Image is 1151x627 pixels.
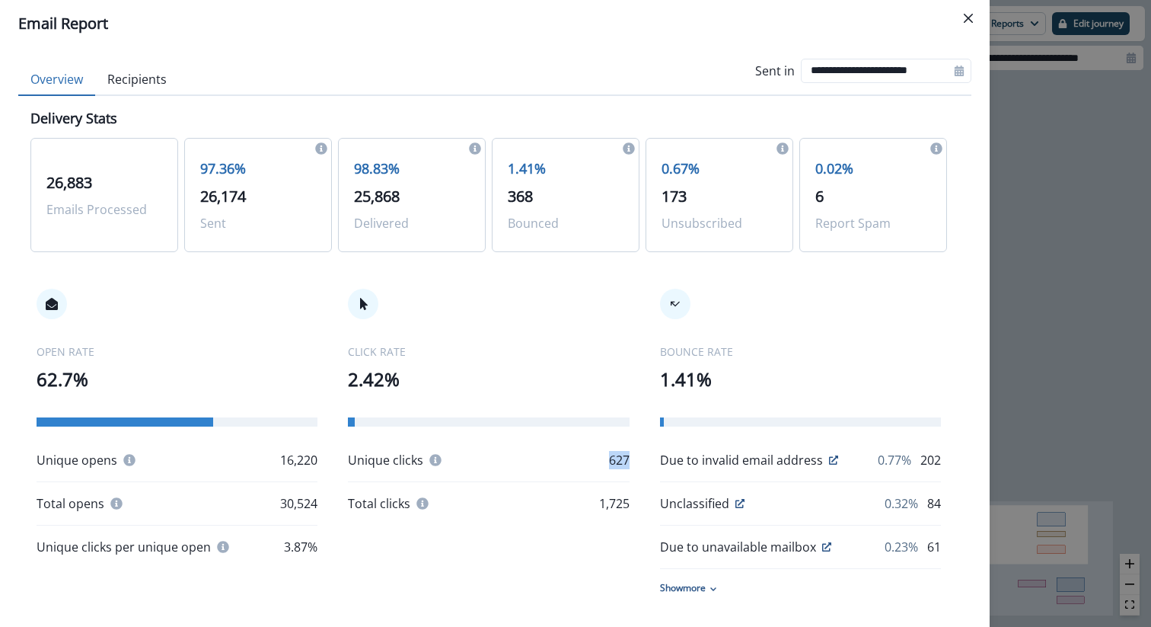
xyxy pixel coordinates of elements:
p: 0.02% [815,158,931,179]
p: OPEN RATE [37,344,317,360]
button: Recipients [95,64,179,96]
p: Unsubscribed [662,214,777,232]
span: 6 [815,186,824,206]
span: 173 [662,186,687,206]
p: 627 [609,451,630,469]
p: Due to invalid email address [660,451,823,469]
p: 1.41% [508,158,623,179]
p: 0.77% [878,451,911,469]
span: 26,174 [200,186,246,206]
button: Close [956,6,980,30]
p: Show more [660,581,706,595]
p: 97.36% [200,158,316,179]
p: Sent [200,214,316,232]
p: Unclassified [660,494,729,513]
p: BOUNCE RATE [660,344,941,360]
p: Due to unavailable mailbox [660,538,816,556]
p: 1.41% [660,366,941,393]
p: 98.83% [354,158,470,179]
p: Report Spam [815,214,931,232]
p: 61 [927,538,941,556]
div: Email Report [18,12,971,35]
p: Unique clicks [348,451,423,469]
p: Emails Processed [46,200,162,219]
span: 26,883 [46,172,92,193]
p: 16,220 [280,451,317,469]
p: 0.67% [662,158,777,179]
p: 3.87% [284,538,317,556]
p: Total clicks [348,494,410,513]
p: Total opens [37,494,104,513]
p: 62.7% [37,366,317,393]
p: Unique opens [37,451,117,469]
button: Overview [18,64,95,96]
p: 0.23% [885,538,918,556]
span: 25,868 [354,186,400,206]
p: 30,524 [280,494,317,513]
p: Delivered [354,214,470,232]
p: Unique clicks per unique open [37,538,211,556]
p: 2.42% [348,366,629,393]
p: 84 [927,494,941,513]
p: Delivery Stats [30,108,117,129]
p: Bounced [508,214,623,232]
p: 202 [920,451,941,469]
span: 368 [508,186,533,206]
p: 1,725 [599,494,630,513]
p: 0.32% [885,494,918,513]
p: Sent in [755,62,795,80]
p: CLICK RATE [348,344,629,360]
